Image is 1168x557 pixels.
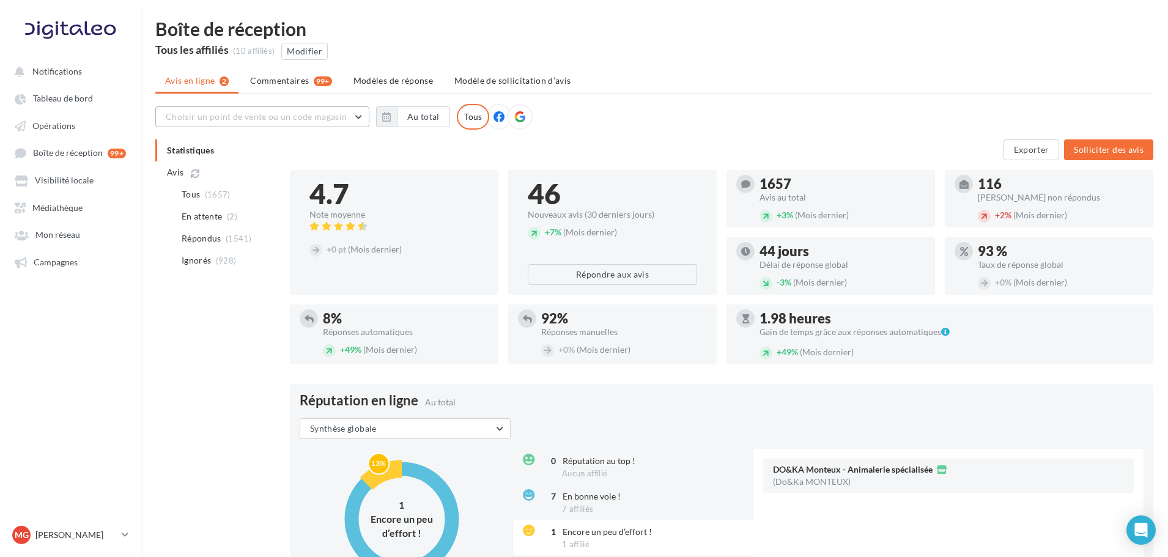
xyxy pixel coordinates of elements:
[1126,515,1156,545] div: Open Intercom Messenger
[1064,139,1153,160] button: Solliciter des avis
[15,529,29,541] span: MG
[760,193,925,202] div: Avis au total
[32,66,82,76] span: Notifications
[760,312,1144,325] div: 1.98 heures
[7,223,133,245] a: Mon réseau
[182,210,223,223] span: En attente
[528,264,697,285] button: Répondre aux avis
[167,166,183,179] span: Avis
[323,312,489,325] div: 8%
[281,43,328,60] button: Modifier
[545,227,561,237] span: 7%
[226,234,251,243] span: (1541)
[155,20,1153,38] div: Boîte de réception
[363,344,417,355] span: (Mois dernier)
[182,232,221,245] span: Répondus
[33,148,103,158] span: Boîte de réception
[800,347,854,357] span: (Mois dernier)
[777,347,798,357] span: 49%
[995,277,1011,287] span: 0%
[7,60,128,82] button: Notifications
[35,529,117,541] p: [PERSON_NAME]
[327,244,346,254] span: 0 pt
[425,397,456,407] span: Au total
[773,465,933,474] span: DO&KA Monteux - Animalerie spécialisée
[7,114,133,136] a: Opérations
[995,210,1011,220] span: 2%
[793,277,847,287] span: (Mois dernier)
[577,344,630,355] span: (Mois dernier)
[558,344,575,355] span: 0%
[760,177,925,191] div: 1657
[348,244,402,254] span: (Mois dernier)
[182,188,200,201] span: Tous
[563,491,621,501] span: En bonne voie !
[10,523,131,547] a: MG [PERSON_NAME]
[182,254,211,267] span: Ignorés
[978,245,1144,258] div: 93 %
[108,149,126,158] div: 99+
[309,210,479,219] div: Note moyenne
[454,75,571,86] span: Modèle de sollicitation d’avis
[995,277,1000,287] span: +
[562,504,593,514] span: 7 affiliés
[760,328,950,336] span: Gain de temps grâce aux réponses automatiques
[7,196,133,218] a: Médiathèque
[340,344,345,355] span: +
[541,312,707,325] div: 92%
[353,75,433,86] span: Modèles de réponse
[978,177,1144,191] div: 116
[541,455,556,467] div: 0
[323,328,489,336] div: Réponses automatiques
[310,423,377,433] span: Synthèse globale
[250,75,309,87] span: Commentaires
[227,212,237,221] span: (2)
[457,104,489,130] div: Tous
[371,459,386,468] text: 13%
[1004,139,1060,160] button: Exporter
[773,478,851,486] div: (Do&Ka MONTEUX)
[795,210,849,220] span: (Mois dernier)
[777,277,780,287] span: -
[545,227,550,237] span: +
[541,526,556,538] div: 1
[563,227,617,237] span: (Mois dernier)
[327,244,331,254] span: +
[300,394,418,407] span: Réputation en ligne
[365,512,438,540] div: Encore un peu d’effort !
[376,106,450,127] button: Au total
[777,210,782,220] span: +
[34,257,78,267] span: Campagnes
[7,251,133,273] a: Campagnes
[35,230,80,240] span: Mon réseau
[7,169,133,191] a: Visibilité locale
[32,120,75,131] span: Opérations
[7,87,133,109] a: Tableau de bord
[155,44,229,55] div: Tous les affiliés
[558,344,563,355] span: +
[166,111,347,122] span: Choisir un point de vente ou un code magasin
[978,193,1144,202] div: [PERSON_NAME] non répondus
[541,490,556,503] div: 7
[541,328,707,336] div: Réponses manuelles
[216,256,237,265] span: (928)
[365,498,438,512] div: 1
[777,347,782,357] span: +
[995,210,1000,220] span: +
[777,210,793,220] span: 3%
[155,106,369,127] button: Choisir un point de vente ou un code magasin
[205,190,231,199] span: (1657)
[300,418,511,439] button: Synthèse globale
[314,76,332,86] div: 99+
[760,260,925,269] div: Délai de réponse global
[563,526,652,537] span: Encore un peu d’effort !
[1013,210,1067,220] span: (Mois dernier)
[32,202,83,213] span: Médiathèque
[340,344,361,355] span: 49%
[1013,277,1067,287] span: (Mois dernier)
[397,106,450,127] button: Au total
[33,94,93,104] span: Tableau de bord
[528,210,697,219] div: Nouveaux avis (30 derniers jours)
[7,141,133,164] a: Boîte de réception 99+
